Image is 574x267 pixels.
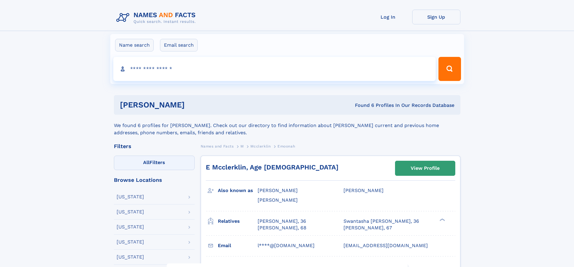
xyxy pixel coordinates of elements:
a: [PERSON_NAME], 36 [258,218,306,225]
div: [US_STATE] [117,210,144,214]
a: [PERSON_NAME], 68 [258,225,306,231]
div: View Profile [411,161,440,175]
h3: Email [218,241,258,251]
a: Swantasha [PERSON_NAME], 36 [343,218,419,225]
img: Logo Names and Facts [114,10,201,26]
a: View Profile [395,161,455,175]
h3: Also known as [218,185,258,196]
label: Filters [114,156,195,170]
span: Mcclerklin [250,144,271,148]
button: Search Button [438,57,461,81]
a: E Mcclerklin, Age [DEMOGRAPHIC_DATA] [206,163,338,171]
a: Log In [364,10,412,24]
div: [US_STATE] [117,240,144,244]
a: Mcclerklin [250,142,271,150]
a: Names and Facts [201,142,234,150]
a: M [240,142,244,150]
div: Browse Locations [114,177,195,183]
label: Email search [160,39,198,51]
span: [PERSON_NAME] [343,188,384,193]
div: [US_STATE] [117,255,144,259]
span: [PERSON_NAME] [258,197,298,203]
h3: Relatives [218,216,258,226]
div: ❯ [438,218,445,222]
div: Found 6 Profiles In Our Records Database [270,102,454,109]
div: Filters [114,144,195,149]
div: [US_STATE] [117,194,144,199]
span: Emoonah [278,144,295,148]
span: [EMAIL_ADDRESS][DOMAIN_NAME] [343,243,428,248]
div: We found 6 profiles for [PERSON_NAME]. Check out our directory to find information about [PERSON_... [114,115,460,136]
label: Name search [115,39,154,51]
a: Sign Up [412,10,460,24]
span: [PERSON_NAME] [258,188,298,193]
span: All [143,160,149,165]
a: [PERSON_NAME], 67 [343,225,392,231]
span: M [240,144,244,148]
div: [US_STATE] [117,225,144,229]
input: search input [113,57,436,81]
h1: [PERSON_NAME] [120,101,270,109]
